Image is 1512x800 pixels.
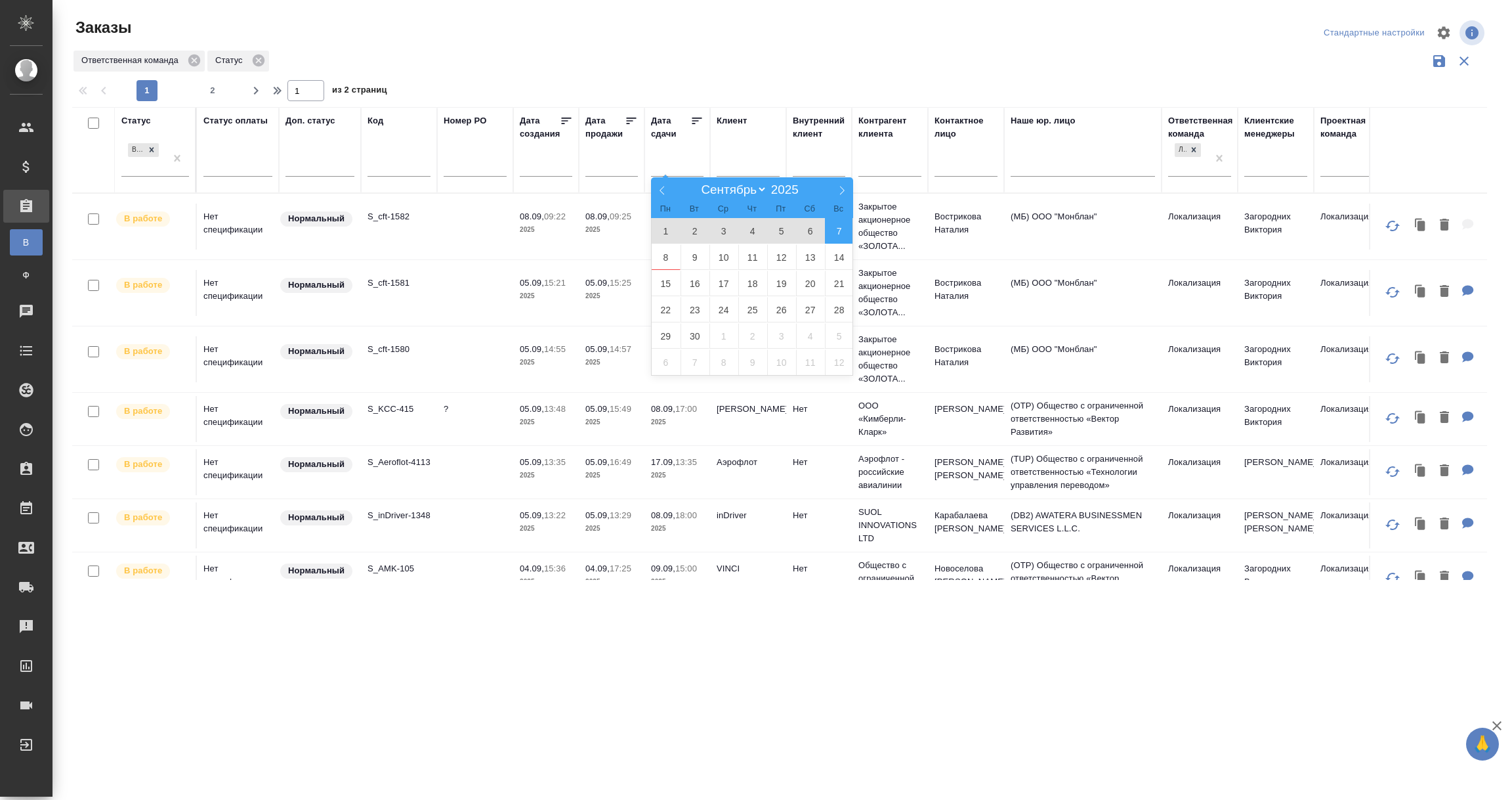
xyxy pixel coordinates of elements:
p: 08.09, [585,211,610,221]
td: Нет спецификации [197,336,279,382]
button: Удалить [1433,212,1456,239]
div: Дата создания [520,114,560,141]
div: Дата продажи [585,114,625,141]
td: Загородних Виктория [1238,396,1314,442]
button: 🙏 [1466,728,1499,761]
p: Общество с ограниченной ответственнос... [858,559,921,598]
p: 2025 [520,290,572,303]
td: Нет спецификации [197,502,279,548]
div: Номер PO [444,114,486,127]
span: Сентябрь 1, 2025 [652,218,681,244]
p: VINCI [717,562,780,575]
td: (TUP) Общество с ограниченной ответственностью «Технологии управления переводом» [1004,446,1162,499]
span: Сентябрь 22, 2025 [652,297,681,322]
div: Статус по умолчанию для стандартных заказов [279,277,354,294]
td: (МБ) ООО "Монблан" [1004,336,1162,382]
p: S_cft-1582 [367,210,430,223]
div: Статус оплаты [203,114,268,127]
div: Код [367,114,383,127]
td: Нет спецификации [197,204,279,250]
div: Наше юр. лицо [1011,114,1076,127]
p: 14:57 [610,344,631,354]
p: 05.09, [520,457,544,467]
div: Выставляет ПМ после принятия заказа от КМа [115,562,189,580]
p: 08.09, [651,404,675,414]
div: В работе [128,143,144,157]
p: 2025 [520,575,572,589]
p: 2025 [585,575,638,589]
button: Обновить [1377,562,1408,594]
p: В работе [124,564,162,577]
span: Вс [824,205,853,213]
td: Вострикова Наталия [928,204,1004,250]
td: Новоселова [PERSON_NAME] [928,556,1004,602]
p: Ответственная команда [81,54,183,67]
p: Нет [793,509,845,522]
td: Локализация [1162,204,1238,250]
p: 05.09, [520,404,544,414]
td: Загородних Виктория [1238,204,1314,250]
div: Локализация [1173,142,1202,158]
span: Сентябрь 3, 2025 [709,218,738,244]
button: Удалить [1433,564,1456,591]
span: 2 [202,84,223,97]
div: Статус [121,114,151,127]
td: Локализация [1162,502,1238,548]
td: (DB2) AWATERA BUSINESSMEN SERVICES L.L.C. [1004,502,1162,548]
td: Вострикова Наталия [928,270,1004,316]
button: Обновить [1377,210,1408,242]
p: 05.09, [585,404,610,414]
p: 13:35 [544,457,566,467]
div: Контрагент клиента [858,114,921,141]
span: Сентябрь 20, 2025 [796,271,825,296]
p: 2025 [520,356,572,369]
p: 2025 [520,416,572,429]
div: Контактное лицо [934,114,997,141]
span: Сентябрь 25, 2025 [738,297,767,322]
td: Нет спецификации [197,449,279,495]
p: 2025 [585,522,638,535]
button: Клонировать [1408,458,1433,485]
select: Month [695,182,767,197]
button: Удалить [1433,278,1456,305]
button: Сбросить фильтры [1452,49,1477,74]
div: Проектная команда [1320,114,1383,141]
p: 05.09, [585,278,610,288]
div: Статус [207,51,269,72]
p: 09:22 [544,211,566,221]
div: Выставляет ПМ после принятия заказа от КМа [115,403,189,420]
p: В работе [124,278,162,292]
p: 2025 [585,416,638,429]
span: Октябрь 6, 2025 [652,349,681,375]
p: 17:00 [675,404,697,414]
div: Выставляет ПМ после принятия заказа от КМа [115,509,189,527]
span: Сентябрь 10, 2025 [709,244,738,270]
div: split button [1320,23,1428,43]
span: Пт [766,205,795,213]
td: [PERSON_NAME] [PERSON_NAME] [928,449,1004,495]
span: Ср [709,205,738,213]
div: Дата сдачи [651,114,690,141]
span: Ф [16,269,36,282]
button: Клонировать [1408,345,1433,372]
p: Закрытое акционерное общество «ЗОЛОТА... [858,333,921,386]
span: Октябрь 1, 2025 [709,323,738,349]
p: 2025 [651,575,703,589]
td: Загородних Виктория [1238,556,1314,602]
a: В [10,229,43,256]
td: [PERSON_NAME] [PERSON_NAME] [1238,502,1314,548]
a: Ф [10,262,43,288]
div: Ответственная команда [1168,114,1233,141]
p: 2025 [520,522,572,535]
p: 09.09, [651,564,675,573]
span: из 2 страниц [332,82,387,101]
span: Сентябрь 8, 2025 [652,244,681,270]
td: Локализация [1314,502,1390,548]
span: Сентябрь 7, 2025 [825,218,854,244]
p: 15:36 [544,564,566,573]
div: Статус по умолчанию для стандартных заказов [279,403,354,420]
p: 08.09, [651,510,675,520]
td: [PERSON_NAME] [928,396,1004,442]
button: Обновить [1377,277,1408,308]
div: Статус по умолчанию для стандартных заказов [279,562,354,580]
